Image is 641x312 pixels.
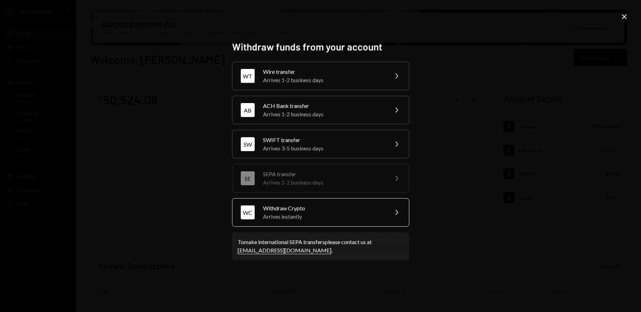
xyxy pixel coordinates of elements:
[263,76,384,84] div: Arrives 1-2 business days
[232,40,409,54] h2: Withdraw funds from your account
[232,198,409,227] button: WCWithdraw CryptoArrives instantly
[263,68,384,76] div: Wire transfer
[263,136,384,144] div: SWIFT transfer
[241,205,255,219] div: WC
[241,137,255,151] div: SW
[263,144,384,153] div: Arrives 3-5 business days
[232,130,409,158] button: SWSWIFT transferArrives 3-5 business days
[238,238,404,255] div: To make international SEPA transfers please contact us at .
[238,247,331,254] a: [EMAIL_ADDRESS][DOMAIN_NAME]
[263,110,384,118] div: Arrives 1-2 business days
[232,164,409,193] button: SESEPA transferArrives 1-2 business days
[241,171,255,185] div: SE
[263,102,384,110] div: ACH Bank transfer
[263,170,384,178] div: SEPA transfer
[263,212,384,221] div: Arrives instantly
[232,96,409,124] button: ABACH Bank transferArrives 1-2 business days
[263,204,384,212] div: Withdraw Crypto
[241,103,255,117] div: AB
[241,69,255,83] div: WT
[232,62,409,90] button: WTWire transferArrives 1-2 business days
[263,178,384,187] div: Arrives 1-2 business days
